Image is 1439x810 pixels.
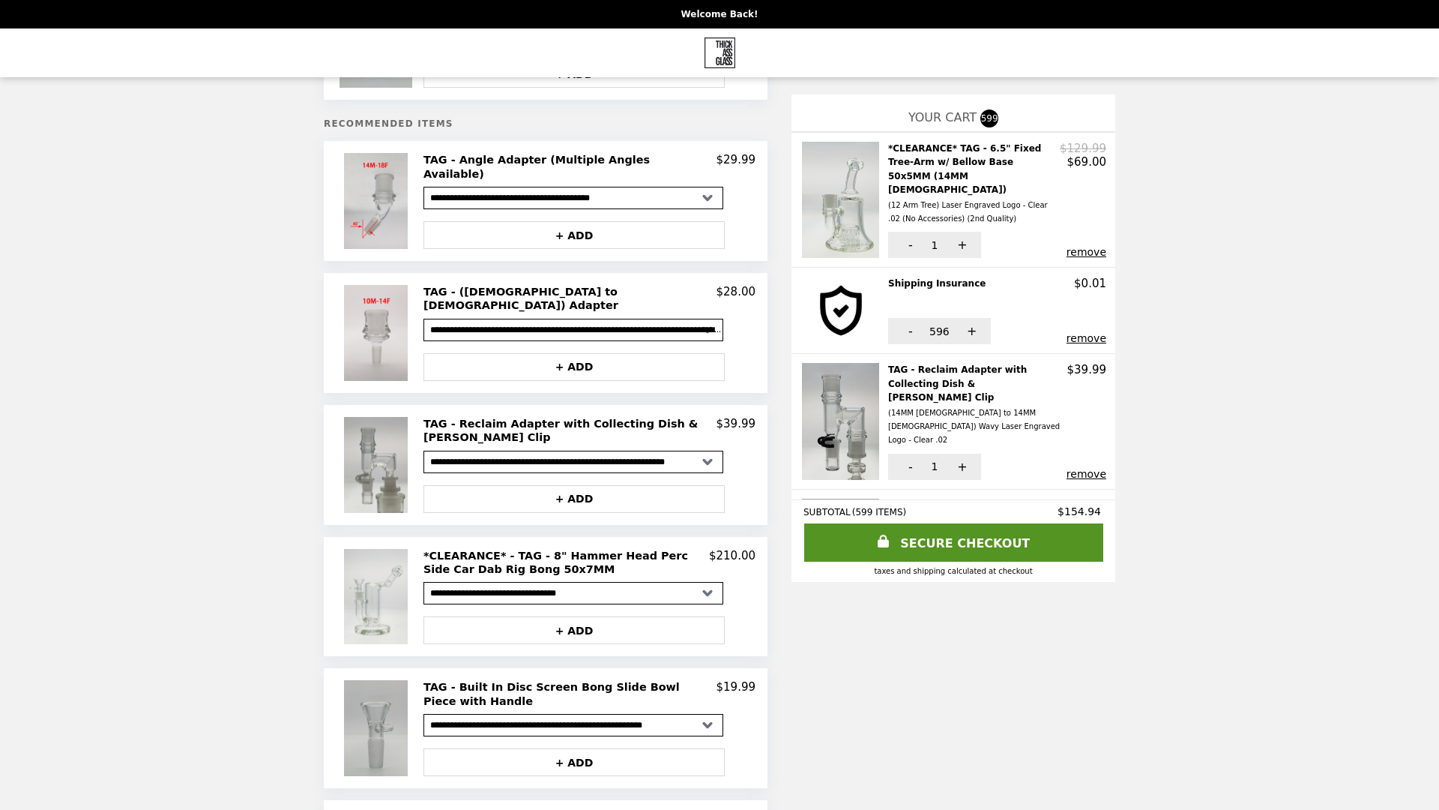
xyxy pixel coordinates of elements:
[1067,332,1106,344] button: remove
[802,142,884,258] img: *CLEARANCE* TAG - 6.5" Fixed Tree-Arm w/ Bellow Base 50x5MM (14MM Female)
[888,406,1061,448] div: (14MM [DEMOGRAPHIC_DATA] to 14MM [DEMOGRAPHIC_DATA]) Wavy Laser Engraved Logo - Clear .02
[802,499,884,615] img: TAG - Reclaim Adapter with Collecting Dish & Keck Clip
[1067,363,1107,376] p: $39.99
[888,232,929,258] button: -
[344,417,411,513] img: TAG - Reclaim Adapter with Collecting Dish & Keck Clip
[1067,499,1107,512] p: $39.99
[932,239,938,251] span: 1
[344,680,411,776] img: TAG - Built In Disc Screen Bong Slide Bowl Piece with Handle
[804,523,1103,562] a: SECURE CHECKOUT
[940,232,981,258] button: +
[344,153,411,249] img: TAG - Angle Adapter (Multiple Angles Available)
[423,451,723,473] select: Select a product variant
[423,319,723,341] select: Select a product variant
[344,549,411,645] img: *CLEARANCE* - TAG - 8" Hammer Head Perc Side Car Dab Rig Bong 50x7MM
[888,277,992,290] h2: Shipping Insurance
[852,507,907,517] span: ( 599 ITEMS )
[940,454,981,480] button: +
[423,353,725,381] button: + ADD
[423,187,723,209] select: Select a product variant
[709,549,755,577] p: $210.00
[423,485,725,513] button: + ADD
[908,110,977,124] span: YOUR CART
[717,285,756,313] p: $28.00
[423,748,725,776] button: + ADD
[423,680,717,708] h2: TAG - Built In Disc Screen Bong Slide Bowl Piece with Handle
[344,285,411,381] img: TAG - (Male to Female) Adapter
[888,454,929,480] button: -
[423,221,725,249] button: + ADD
[1074,277,1106,290] p: $0.01
[423,285,717,313] h2: TAG - ([DEMOGRAPHIC_DATA] to [DEMOGRAPHIC_DATA]) Adapter
[803,567,1103,575] div: Taxes and Shipping calculated at checkout
[888,318,929,344] button: -
[324,118,767,129] h5: Recommended Items
[888,499,1067,583] h2: TAG - Reclaim Adapter with Collecting Dish & [PERSON_NAME] Clip
[717,680,756,708] p: $19.99
[717,153,756,181] p: $29.99
[888,363,1067,447] h2: TAG - Reclaim Adapter with Collecting Dish & [PERSON_NAME] Clip
[1058,505,1103,517] span: $154.94
[681,9,758,19] p: Welcome Back!
[1067,246,1106,258] button: remove
[929,325,950,337] span: 596
[1067,155,1107,169] p: $69.00
[1060,142,1106,155] p: $129.99
[423,714,723,736] select: Select a product variant
[423,549,709,577] h2: *CLEARANCE* - TAG - 8" Hammer Head Perc Side Car Dab Rig Bong 50x7MM
[932,460,938,472] span: 1
[423,153,717,181] h2: TAG - Angle Adapter (Multiple Angles Available)
[423,616,725,644] button: + ADD
[423,582,723,604] select: Select a product variant
[423,417,717,445] h2: TAG - Reclaim Adapter with Collecting Dish & [PERSON_NAME] Clip
[803,507,852,517] span: SUBTOTAL
[717,417,756,445] p: $39.99
[980,109,998,127] span: 599
[705,37,735,68] img: Brand Logo
[950,318,991,344] button: +
[888,142,1060,226] h2: *CLEARANCE* TAG - 6.5" Fixed Tree-Arm w/ Bellow Base 50x5MM (14MM [DEMOGRAPHIC_DATA])
[807,277,878,344] img: Shipping Insurance
[802,363,884,479] img: TAG - Reclaim Adapter with Collecting Dish & Keck Clip
[888,199,1054,226] div: (12 Arm Tree) Laser Engraved Logo - Clear .02 (No Accessories) (2nd Quality)
[1067,468,1106,480] button: remove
